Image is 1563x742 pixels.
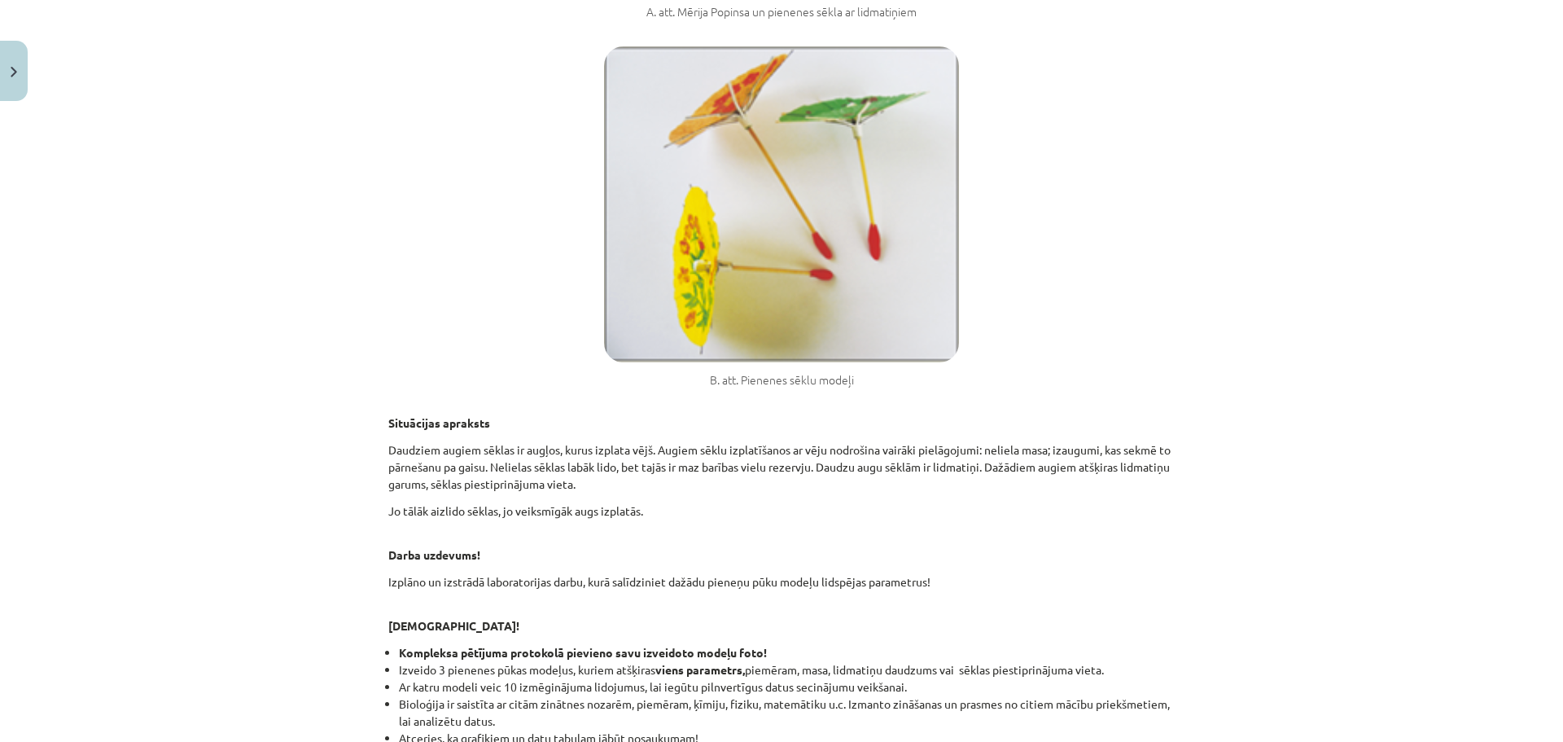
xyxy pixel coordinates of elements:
li: Izveido 3 pienenes pūkas modeļus, kuriem atšķiras piemēram, masa, lidmatiņu daudzums vai sēklas p... [399,661,1175,678]
b: Darba uzdevums! [388,547,480,562]
b: Kompleksa pētījuma protokolā pievieno savu izveidoto modeļu foto! [399,645,767,660]
p: Izplāno un izstrādā laboratorijas darbu, kurā salīdziniet dažādu pieneņu pūku modeļu lidspējas pa... [388,573,1175,591]
img: icon-close-lesson-0947bae3869378f0d4975bcd49f059093ad1ed9edebbc8119c70593378902aed.svg [11,67,17,77]
p: Jo tālāk aizlido sēklas, jo veiksmīgāk augs izplatās. [388,503,1175,520]
strong: Situācijas apraksts [388,415,490,430]
b: viens parametrs, [655,662,745,677]
li: Bioloģija ir saistīta ar citām zinātnes nozarēm, piemēram, ķīmiju, fiziku, matemātiku u.c. Izmant... [399,696,1175,730]
figcaption: B. att. Pienenes sēklu modeļi [388,372,1175,389]
b: [DEMOGRAPHIC_DATA]! [388,618,519,633]
li: Ar katru modeli veic 10 izmēginājuma lidojumus, lai iegūtu pilnvertīgus datus secinājumu veikšanai. [399,678,1175,696]
p: Daudziem augiem sēklas ir augļos, kurus izplata vējš. Augiem sēklu izplatīšanos ar vēju nodrošina... [388,441,1175,493]
figcaption: A. att. Mērija Popinsa un pienenes sēkla ar lidmatiņiem [388,4,1175,37]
